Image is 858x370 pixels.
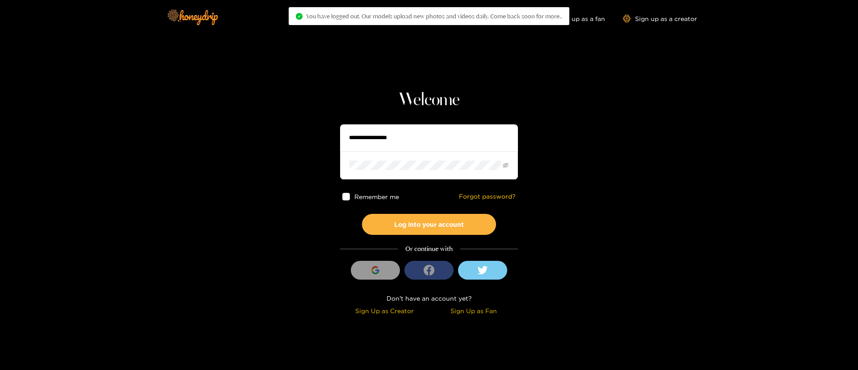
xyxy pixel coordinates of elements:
[340,293,518,303] div: Don't have an account yet?
[459,193,516,200] a: Forgot password?
[503,162,509,168] span: eye-invisible
[340,89,518,111] h1: Welcome
[431,306,516,316] div: Sign Up as Fan
[340,244,518,254] div: Or continue with
[296,13,303,20] span: check-circle
[306,13,562,20] span: You have logged out. Our models upload new photos and videos daily. Come back soon for more..
[354,193,399,200] span: Remember me
[623,15,697,22] a: Sign up as a creator
[362,214,496,235] button: Log into your account
[342,306,427,316] div: Sign Up as Creator
[544,15,605,22] a: Sign up as a fan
